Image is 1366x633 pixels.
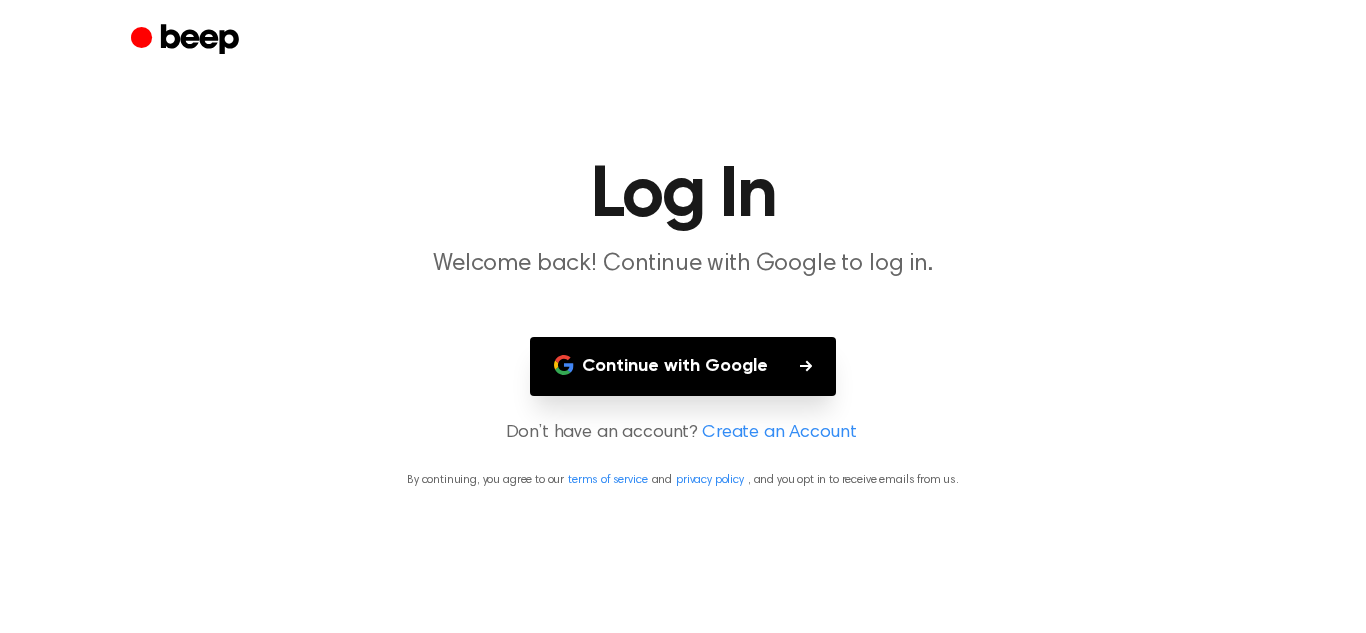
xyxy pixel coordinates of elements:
a: Create an Account [702,420,856,447]
p: Welcome back! Continue with Google to log in. [299,248,1067,281]
p: Don’t have an account? [24,420,1342,447]
button: Continue with Google [530,337,836,396]
a: Beep [131,21,244,60]
a: terms of service [568,474,647,486]
p: By continuing, you agree to our and , and you opt in to receive emails from us. [24,471,1342,489]
h1: Log In [171,160,1195,232]
a: privacy policy [676,474,744,486]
